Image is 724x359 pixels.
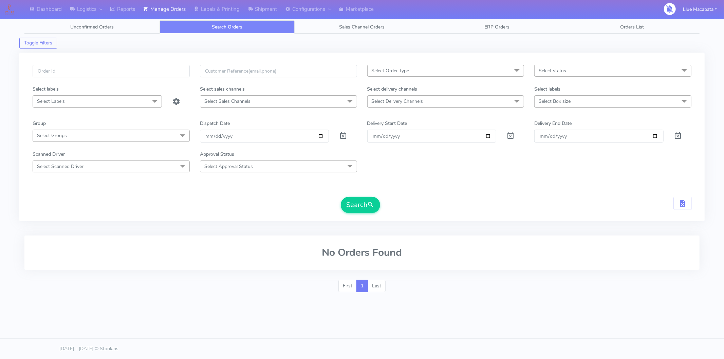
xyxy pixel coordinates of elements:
input: Order Id [33,65,190,77]
button: Search [341,197,380,213]
span: Sales Channel Orders [339,24,385,30]
label: Dispatch Date [200,120,230,127]
span: Unconfirmed Orders [70,24,114,30]
label: Select delivery channels [367,86,417,93]
span: Select status [539,68,566,74]
span: Select Box size [539,98,571,105]
span: Select Groups [37,132,67,139]
span: Select Delivery Channels [372,98,423,105]
label: Approval Status [200,151,234,158]
button: Llue Macabata [678,2,722,16]
span: Orders List [620,24,644,30]
span: Select Sales Channels [204,98,250,105]
label: Select labels [33,86,59,93]
span: Select Scanned Driver [37,163,83,170]
span: Select Labels [37,98,65,105]
span: Select Approval Status [204,163,253,170]
label: Select labels [534,86,560,93]
button: Toggle Filters [19,38,57,49]
label: Delivery End Date [534,120,572,127]
label: Scanned Driver [33,151,65,158]
label: Delivery Start Date [367,120,407,127]
span: ERP Orders [484,24,509,30]
ul: Tabs [24,20,700,34]
span: Search Orders [212,24,242,30]
a: 1 [356,280,368,292]
label: Select sales channels [200,86,245,93]
span: Select Order Type [372,68,409,74]
h2: No Orders Found [33,247,691,258]
label: Group [33,120,46,127]
input: Customer Reference(email,phone) [200,65,357,77]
